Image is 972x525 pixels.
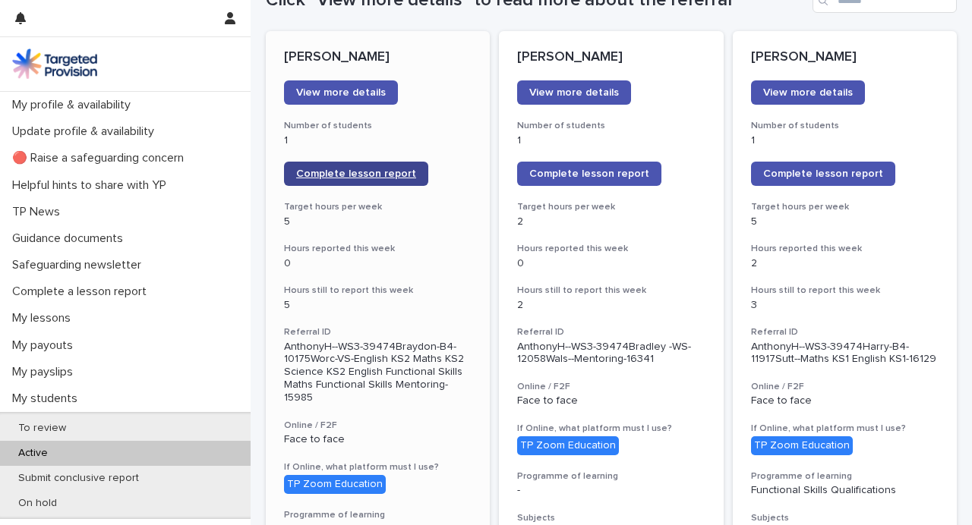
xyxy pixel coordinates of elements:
[751,470,939,483] h3: Programme of learning
[517,381,705,393] h3: Online / F2F
[284,257,472,270] p: 0
[517,162,661,186] a: Complete lesson report
[517,134,705,147] p: 1
[284,201,472,213] h3: Target hours per week
[517,326,705,338] h3: Referral ID
[6,365,85,379] p: My payslips
[284,162,428,186] a: Complete lesson report
[517,299,705,312] p: 2
[296,87,386,98] span: View more details
[517,341,705,366] p: AnthonyH--WS3-39474Bradley -WS-12058Wals--Mentoring-16341
[284,341,472,404] p: AnthonyH--WS3-39474Braydon-B4-10175Worc-VS-English KS2 Maths KS2 Science KS2 English Functional S...
[529,87,619,98] span: View more details
[751,215,939,228] p: 5
[751,381,939,393] h3: Online / F2F
[6,124,166,139] p: Update profile & availability
[6,311,83,325] p: My lessons
[284,285,472,297] h3: Hours still to report this week
[751,257,939,270] p: 2
[6,338,85,353] p: My payouts
[751,120,939,132] h3: Number of students
[284,326,472,338] h3: Referral ID
[529,168,649,179] span: Complete lesson report
[517,49,705,66] p: [PERSON_NAME]
[284,134,472,147] p: 1
[517,436,619,455] div: TP Zoom Education
[751,484,939,497] p: Functional Skills Qualifications
[517,470,705,483] h3: Programme of learning
[284,475,386,494] div: TP Zoom Education
[284,420,472,432] h3: Online / F2F
[517,395,705,407] p: Face to face
[12,49,97,79] img: M5nRWzHhSzIhMunXDL62
[751,243,939,255] h3: Hours reported this week
[763,168,883,179] span: Complete lesson report
[751,436,853,455] div: TP Zoom Education
[284,461,472,473] h3: If Online, what platform must I use?
[6,422,78,435] p: To review
[284,49,472,66] p: [PERSON_NAME]
[6,151,196,165] p: 🔴 Raise a safeguarding concern
[284,299,472,312] p: 5
[517,484,705,497] p: -
[6,497,69,510] p: On hold
[6,178,178,193] p: Helpful hints to share with YP
[517,257,705,270] p: 0
[517,80,631,105] a: View more details
[284,509,472,521] h3: Programme of learning
[751,299,939,312] p: 3
[6,98,143,112] p: My profile & availability
[6,258,153,272] p: Safeguarding newsletter
[751,162,895,186] a: Complete lesson report
[751,326,939,338] h3: Referral ID
[517,512,705,524] h3: Subjects
[6,231,135,246] p: Guidance documents
[751,395,939,407] p: Face to face
[751,134,939,147] p: 1
[751,285,939,297] h3: Hours still to report this week
[284,243,472,255] h3: Hours reported this week
[6,285,159,299] p: Complete a lesson report
[284,120,472,132] h3: Number of students
[284,80,398,105] a: View more details
[751,423,939,435] h3: If Online, what platform must I use?
[296,168,416,179] span: Complete lesson report
[6,472,151,485] p: Submit conclusive report
[751,512,939,524] h3: Subjects
[517,120,705,132] h3: Number of students
[763,87,853,98] span: View more details
[6,205,72,219] p: TP News
[517,201,705,213] h3: Target hours per week
[751,201,939,213] h3: Target hours per week
[517,215,705,228] p: 2
[751,80,865,105] a: View more details
[284,215,472,228] p: 5
[6,391,90,406] p: My students
[751,49,939,66] p: [PERSON_NAME]
[517,423,705,435] h3: If Online, what platform must I use?
[284,433,472,446] p: Face to face
[6,447,60,460] p: Active
[751,341,939,366] p: AnthonyH--WS3-39474Harry-B4-11917Sutt--Maths KS1 English KS1-16129
[517,243,705,255] h3: Hours reported this week
[517,285,705,297] h3: Hours still to report this week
